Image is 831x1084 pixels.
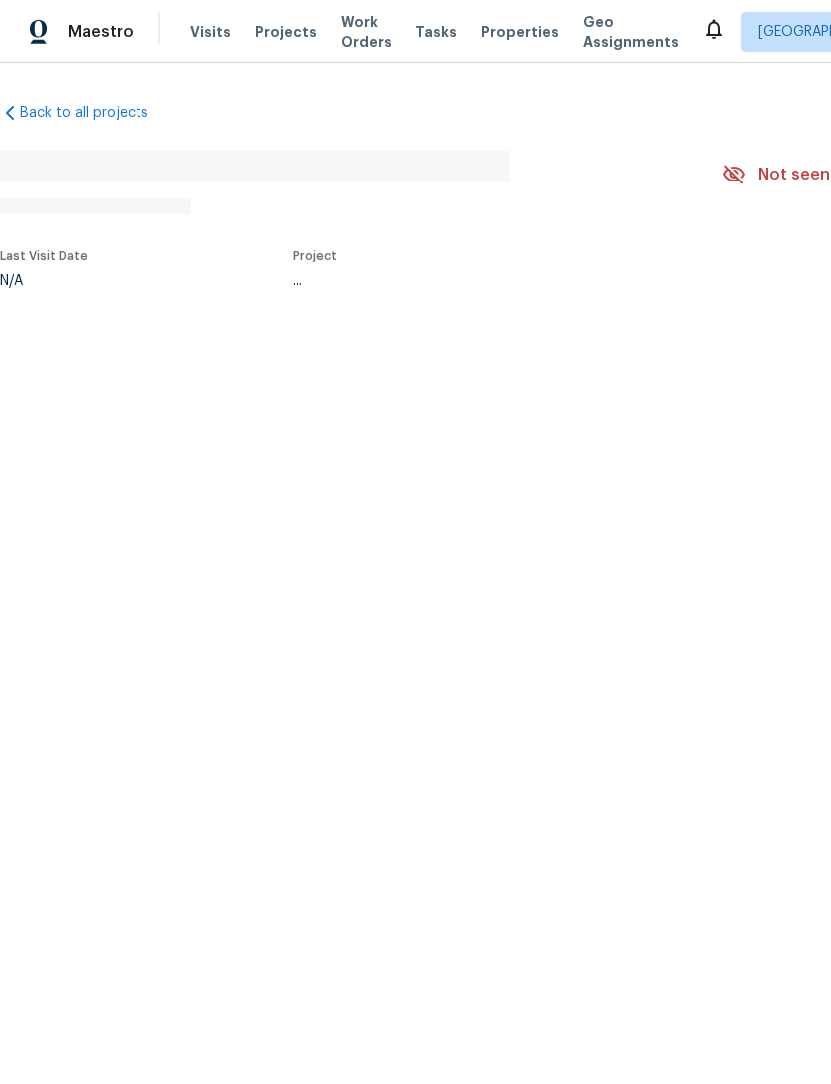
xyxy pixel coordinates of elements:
[293,250,337,262] span: Project
[415,25,457,39] span: Tasks
[341,12,392,52] span: Work Orders
[293,274,676,288] div: ...
[255,22,317,42] span: Projects
[68,22,134,42] span: Maestro
[481,22,559,42] span: Properties
[190,22,231,42] span: Visits
[583,12,679,52] span: Geo Assignments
